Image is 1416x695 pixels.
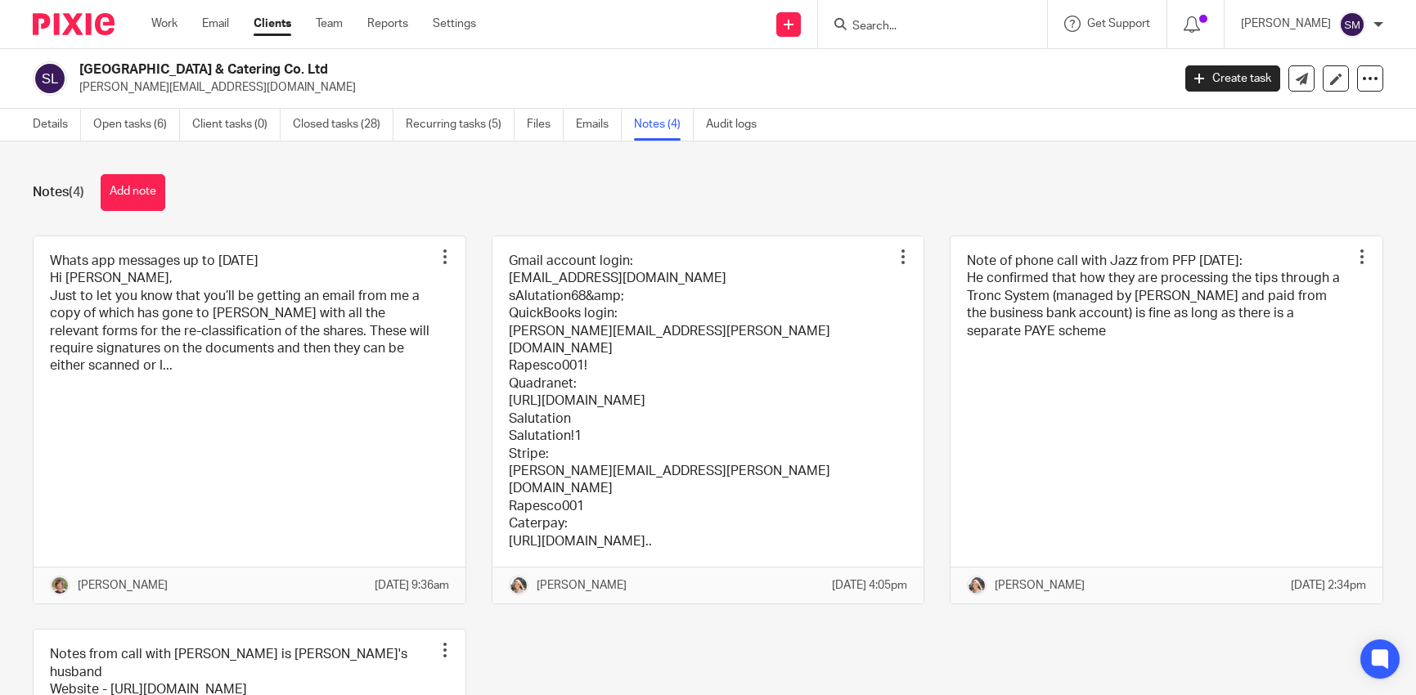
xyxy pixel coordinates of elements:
[1339,11,1365,38] img: svg%3E
[537,577,627,594] p: [PERSON_NAME]
[33,184,84,201] h1: Notes
[509,576,528,595] img: High%20Res%20Andrew%20Price%20Accountants_Poppy%20Jakes%20photography-1187-3.jpg
[33,61,67,96] img: svg%3E
[202,16,229,32] a: Email
[851,20,998,34] input: Search
[1291,577,1366,594] p: [DATE] 2:34pm
[967,576,987,595] img: High%20Res%20Andrew%20Price%20Accountants_Poppy%20Jakes%20photography-1187-3.jpg
[254,16,291,32] a: Clients
[192,109,281,141] a: Client tasks (0)
[79,61,945,78] h2: [GEOGRAPHIC_DATA] & Catering Co. Ltd
[1087,18,1150,29] span: Get Support
[406,109,515,141] a: Recurring tasks (5)
[375,577,449,594] p: [DATE] 9:36am
[367,16,408,32] a: Reports
[1241,16,1331,32] p: [PERSON_NAME]
[79,79,1161,96] p: [PERSON_NAME][EMAIL_ADDRESS][DOMAIN_NAME]
[293,109,393,141] a: Closed tasks (28)
[706,109,769,141] a: Audit logs
[527,109,564,141] a: Files
[576,109,622,141] a: Emails
[151,16,178,32] a: Work
[1185,65,1280,92] a: Create task
[832,577,907,594] p: [DATE] 4:05pm
[78,577,168,594] p: [PERSON_NAME]
[69,186,84,199] span: (4)
[33,109,81,141] a: Details
[101,174,165,211] button: Add note
[93,109,180,141] a: Open tasks (6)
[995,577,1085,594] p: [PERSON_NAME]
[33,13,115,35] img: Pixie
[316,16,343,32] a: Team
[433,16,476,32] a: Settings
[50,576,70,595] img: High%20Res%20Andrew%20Price%20Accountants_Poppy%20Jakes%20photography-1142.jpg
[634,109,694,141] a: Notes (4)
